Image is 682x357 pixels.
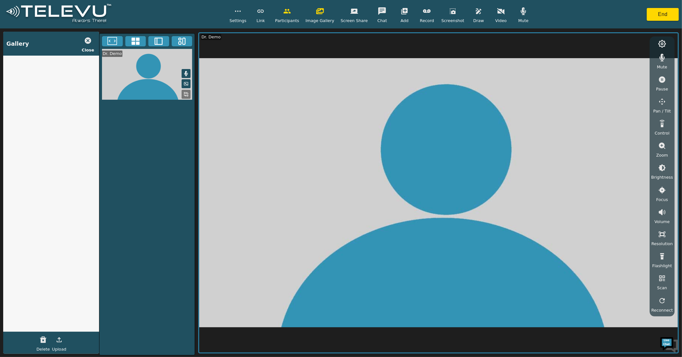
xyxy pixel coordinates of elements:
[651,174,673,180] span: Brightness
[441,18,464,24] span: Screenshot
[52,346,67,352] span: Upload
[182,69,191,78] button: Mute
[660,335,679,354] img: Chat Widget
[655,219,670,225] span: Volume
[230,18,247,24] span: Settings
[36,346,50,352] span: Delete
[652,263,672,269] span: Flashlight
[653,108,671,114] span: Pan / Tilt
[657,64,667,70] span: Mute
[647,8,679,21] button: End
[3,175,122,197] textarea: Type your message and hit 'Enter'
[275,18,299,24] span: Participants
[341,18,368,24] span: Screen Share
[182,79,191,88] button: Picture in Picture
[657,285,667,291] span: Scan
[102,50,122,57] div: Dr. Demo
[105,3,120,19] div: Minimize live chat window
[420,18,434,24] span: Record
[256,18,265,24] span: Link
[651,241,673,247] span: Resolution
[656,152,668,158] span: Zoom
[125,36,146,46] button: 4x4
[148,36,169,46] button: Two Window Medium
[495,18,507,24] span: Video
[82,47,94,53] span: Close
[651,307,673,313] span: Reconnect
[102,36,123,46] button: Fullscreen
[11,30,27,46] img: d_736959983_company_1615157101543_736959983
[377,18,387,24] span: Chat
[656,86,668,92] span: Pause
[172,36,192,46] button: Three Window Medium
[656,197,668,203] span: Focus
[6,40,29,48] div: Gallery
[473,18,484,24] span: Draw
[401,18,409,24] span: Add
[201,34,221,40] div: Dr. Demo
[33,34,107,42] div: Chat with us now
[518,18,529,24] span: Mute
[655,130,670,136] span: Control
[37,81,88,145] span: We're online!
[182,90,191,99] button: Replace Feed
[51,333,67,346] button: Upload
[306,18,334,24] span: Image Gallery
[3,2,114,26] img: logoWhite.png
